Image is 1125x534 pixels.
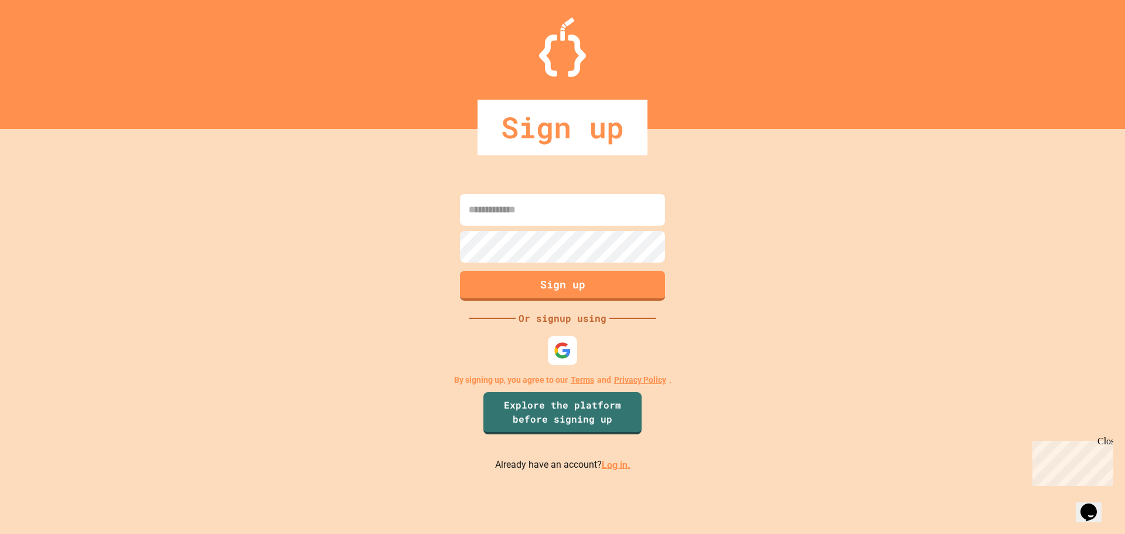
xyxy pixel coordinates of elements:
div: Sign up [478,100,647,155]
a: Log in. [602,459,630,470]
iframe: chat widget [1028,436,1113,486]
a: Privacy Policy [614,374,666,386]
a: Explore the platform before signing up [483,392,642,434]
button: Sign up [460,271,665,301]
div: Or signup using [516,311,609,325]
img: google-icon.svg [554,342,571,359]
a: Terms [571,374,594,386]
div: Chat with us now!Close [5,5,81,74]
p: Already have an account? [495,458,630,472]
iframe: chat widget [1076,487,1113,522]
p: By signing up, you agree to our and . [454,374,671,386]
img: Logo.svg [539,18,586,77]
